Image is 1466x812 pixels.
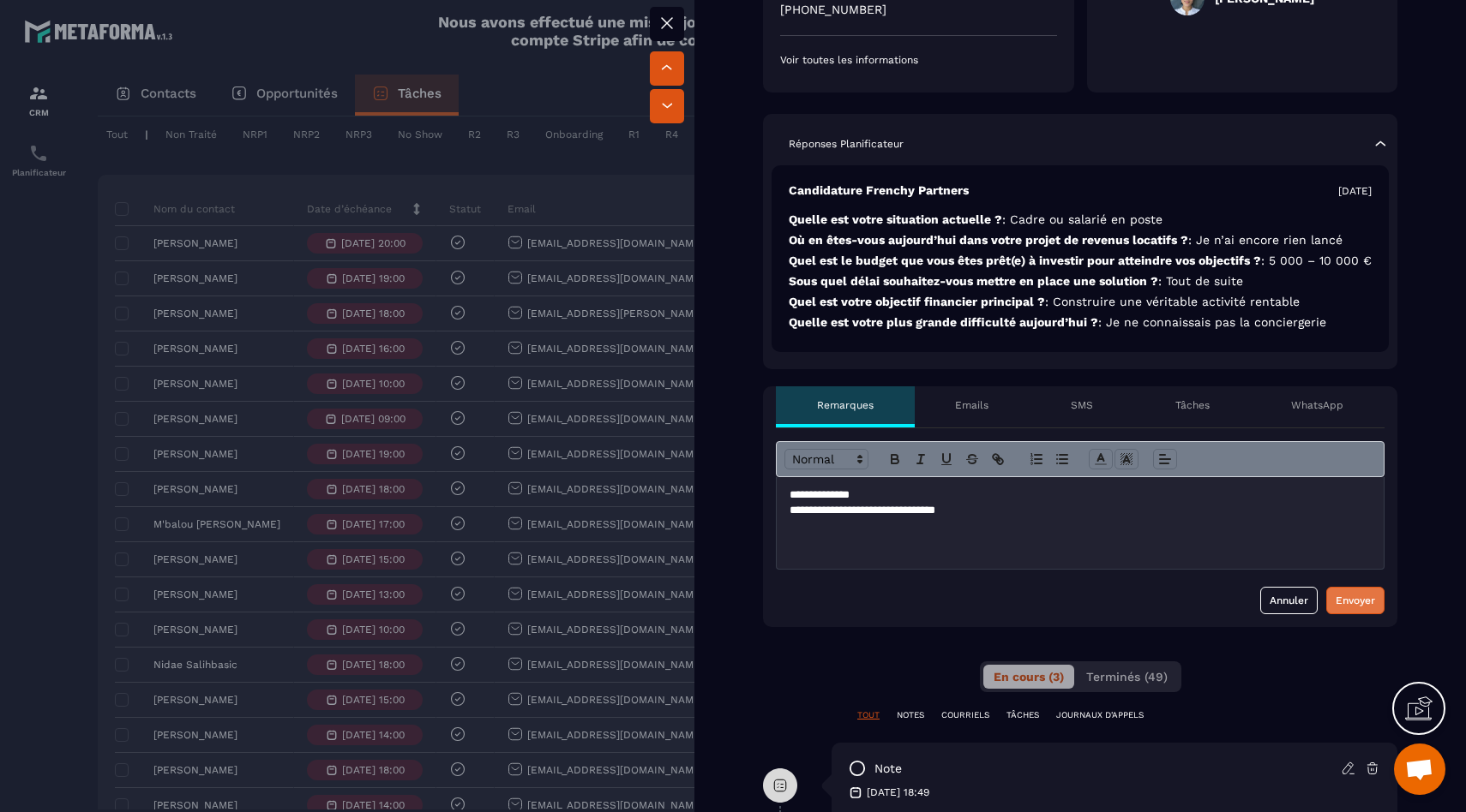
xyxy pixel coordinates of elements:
[994,670,1064,684] span: En cours (3)
[780,53,1057,67] p: Voir toutes les informations
[1045,295,1300,308] span: : Construire une véritable activité rentable
[867,785,929,799] p: [DATE] 18:49
[1336,592,1375,609] div: Envoyer
[955,398,988,412] p: Emails
[789,253,1372,269] p: Quel est le budget que vous êtes prêt(e) à investir pour atteindre vos objectifs ?
[1188,233,1343,247] span: : Je n’ai encore rien lancé
[789,212,1372,228] p: Quelle est votre situation actuelle ?
[817,398,874,412] p: Remarques
[983,665,1074,689] button: En cours (3)
[1394,743,1445,795] div: Ouvrir le chat
[789,314,1372,331] p: Quelle est votre plus grande difficulté aujourd’hui ?
[780,2,1057,18] p: [PHONE_NUMBER]
[1326,587,1385,614] button: Envoyer
[874,761,902,777] p: note
[789,294,1372,310] p: Quel est votre objectif financier principal ?
[789,232,1372,248] p: Où en êtes-vous aujourd’hui dans votre projet de revenus locatifs ?
[1098,315,1326,329] span: : Je ne connaissais pas la conciergerie
[1086,670,1168,684] span: Terminés (49)
[941,709,989,721] p: COURRIELS
[1056,709,1144,721] p: JOURNAUX D'APPELS
[789,273,1372,290] p: Sous quel délai souhaitez-vous mettre en place une solution ?
[1071,398,1093,412] p: SMS
[1076,665,1178,689] button: Terminés (49)
[1002,212,1163,226] span: : Cadre ou salarié en poste
[1175,398,1210,412] p: Tâches
[1158,274,1243,288] span: : Tout de suite
[1338,184,1372,198] p: [DATE]
[789,137,904,151] p: Réponses Planificateur
[1261,254,1372,267] span: : 5 000 – 10 000 €
[789,182,969,199] p: Candidature Frenchy Partners
[1291,398,1343,412] p: WhatsApp
[897,709,924,721] p: NOTES
[857,709,880,721] p: TOUT
[1006,709,1039,721] p: TÂCHES
[1260,587,1318,614] button: Annuler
